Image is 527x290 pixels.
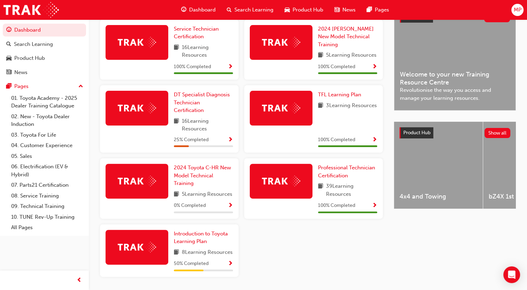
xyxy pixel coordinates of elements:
[400,193,477,201] span: 4x4 and Towing
[6,83,11,90] span: pages-icon
[318,25,377,49] a: 2024 [PERSON_NAME] New Model Technical Training
[372,64,377,70] span: Show Progress
[174,117,179,133] span: book-icon
[8,180,86,191] a: 07. Parts21 Certification
[326,102,377,110] span: 3 Learning Resources
[511,4,524,16] button: MP
[3,52,86,65] a: Product Hub
[375,6,389,14] span: Pages
[174,91,233,114] a: DT Specialist Diagnosis Technician Certification
[403,130,431,136] span: Product Hub
[8,222,86,233] a: All Pages
[372,201,377,210] button: Show Progress
[14,69,28,76] div: News
[174,260,209,268] span: 50 % Completed
[174,136,209,144] span: 25 % Completed
[8,201,86,212] a: 09. Technical Training
[3,80,86,93] button: Pages
[6,55,11,62] span: car-icon
[228,64,233,70] span: Show Progress
[3,66,86,79] a: News
[228,137,233,143] span: Show Progress
[334,6,340,14] span: news-icon
[8,161,86,180] a: 06. Electrification (EV & Hybrid)
[118,242,156,252] img: Trak
[318,51,323,60] span: book-icon
[293,6,323,14] span: Product Hub
[234,6,273,14] span: Search Learning
[513,6,521,14] span: MP
[326,51,377,60] span: 5 Learning Resources
[3,38,86,51] a: Search Learning
[174,26,219,40] span: Service Technician Certification
[318,91,364,99] a: TFL Learning Plan
[372,203,377,209] span: Show Progress
[182,248,233,257] span: 8 Learning Resources
[221,3,279,17] a: search-iconSearch Learning
[174,164,233,187] a: 2024 Toyota C-HR New Model Technical Training
[174,230,233,245] a: Introduction to Toyota Learning Plan
[174,91,230,113] span: DT Specialist Diagnosis Technician Certification
[318,63,355,71] span: 100 % Completed
[372,136,377,144] button: Show Progress
[3,22,86,80] button: DashboardSearch LearningProduct HubNews
[394,6,516,111] a: Latest NewsShow allWelcome to your new Training Resource CentreRevolutionise the way you access a...
[318,136,355,144] span: 100 % Completed
[400,71,510,86] span: Welcome to your new Training Resource Centre
[176,3,221,17] a: guage-iconDashboard
[228,63,233,71] button: Show Progress
[189,6,216,14] span: Dashboard
[227,6,232,14] span: search-icon
[8,140,86,151] a: 04. Customer Experience
[361,3,395,17] a: pages-iconPages
[118,37,156,48] img: Trak
[174,25,233,41] a: Service Technician Certification
[6,41,11,48] span: search-icon
[503,266,520,283] div: Open Intercom Messenger
[318,182,323,198] span: book-icon
[14,40,53,48] div: Search Learning
[8,93,86,111] a: 01. Toyota Academy - 2025 Dealer Training Catalogue
[182,43,233,59] span: 16 Learning Resources
[8,111,86,130] a: 02. New - Toyota Dealer Induction
[8,151,86,162] a: 05. Sales
[182,117,233,133] span: 16 Learning Resources
[326,182,377,198] span: 39 Learning Resources
[228,136,233,144] button: Show Progress
[342,6,356,14] span: News
[14,54,45,62] div: Product Hub
[174,248,179,257] span: book-icon
[228,259,233,268] button: Show Progress
[372,137,377,143] span: Show Progress
[8,191,86,201] a: 08. Service Training
[6,70,11,76] span: news-icon
[394,122,483,209] a: 4x4 and Towing
[329,3,361,17] a: news-iconNews
[367,6,372,14] span: pages-icon
[14,82,29,90] div: Pages
[262,176,300,186] img: Trak
[8,212,86,223] a: 10. TUNE Rev-Up Training
[181,6,186,14] span: guage-icon
[318,164,377,179] a: Professional Technician Certification
[318,202,355,210] span: 100 % Completed
[318,26,374,48] span: 2024 [PERSON_NAME] New Model Technical Training
[228,201,233,210] button: Show Progress
[262,103,300,113] img: Trak
[285,6,290,14] span: car-icon
[174,231,228,245] span: Introduction to Toyota Learning Plan
[279,3,329,17] a: car-iconProduct Hub
[228,203,233,209] span: Show Progress
[318,91,361,98] span: TFL Learning Plan
[77,276,82,285] span: prev-icon
[318,164,375,179] span: Professional Technician Certification
[6,27,11,33] span: guage-icon
[118,176,156,186] img: Trak
[174,164,231,186] span: 2024 Toyota C-HR New Model Technical Training
[78,82,83,91] span: up-icon
[400,86,510,102] span: Revolutionise the way you access and manage your learning resources.
[182,190,232,199] span: 5 Learning Resources
[228,261,233,267] span: Show Progress
[318,102,323,110] span: book-icon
